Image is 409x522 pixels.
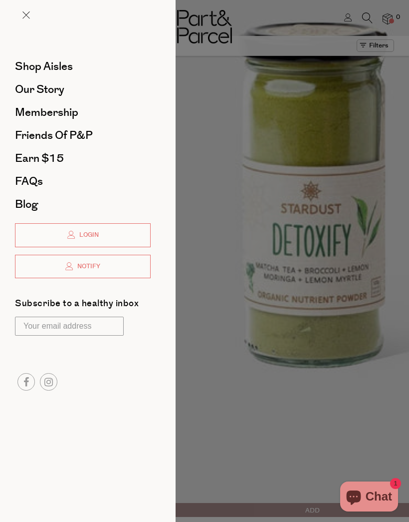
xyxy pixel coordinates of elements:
a: Blog [15,199,151,210]
label: Subscribe to a healthy inbox [15,299,139,312]
span: Shop Aisles [15,58,73,74]
a: Earn $15 [15,153,151,164]
span: Login [77,231,99,239]
span: Earn $15 [15,150,64,166]
span: Friends of P&P [15,127,93,143]
a: Notify [15,255,151,279]
a: Membership [15,107,151,118]
a: Login [15,223,151,247]
span: Membership [15,104,78,120]
a: Shop Aisles [15,61,151,72]
a: Our Story [15,84,151,95]
input: Your email address [15,317,124,336]
a: FAQs [15,176,151,187]
inbox-online-store-chat: Shopify online store chat [337,482,401,514]
span: Our Story [15,81,64,97]
span: FAQs [15,173,43,189]
a: Friends of P&P [15,130,151,141]
span: Notify [75,262,100,271]
span: Blog [15,196,38,212]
